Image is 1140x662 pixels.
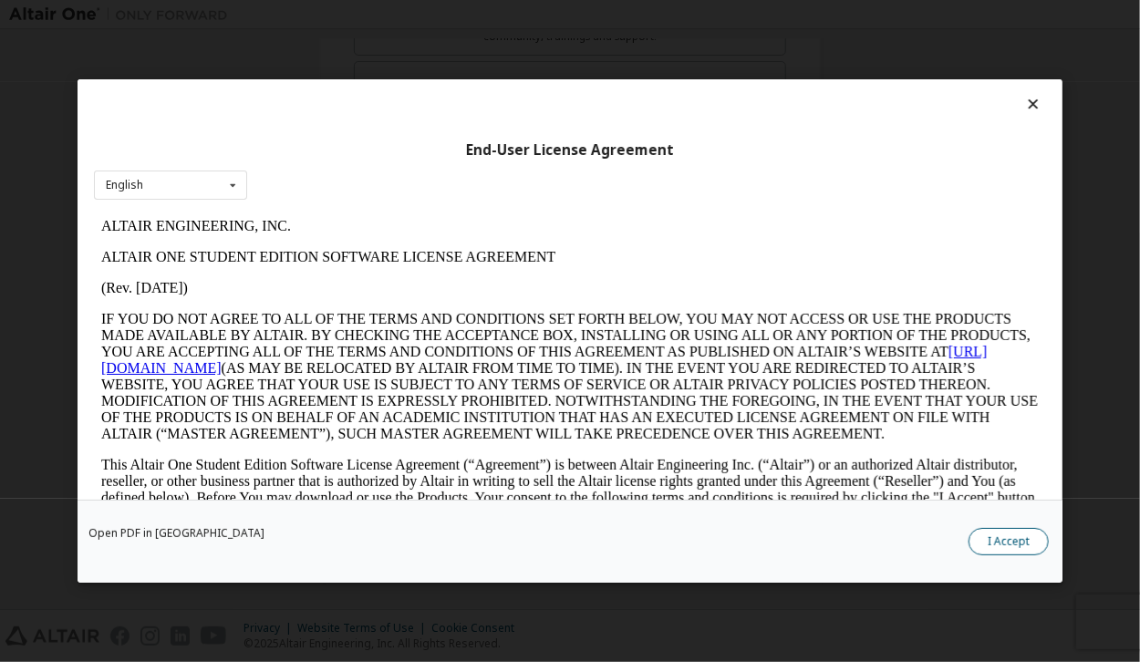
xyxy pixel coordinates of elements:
[7,7,945,24] p: ALTAIR ENGINEERING, INC.
[7,133,894,165] a: [URL][DOMAIN_NAME]
[94,141,1046,160] div: End-User License Agreement
[7,246,945,312] p: This Altair One Student Edition Software License Agreement (“Agreement”) is between Altair Engine...
[88,528,264,539] a: Open PDF in [GEOGRAPHIC_DATA]
[969,528,1049,555] button: I Accept
[106,180,143,191] div: English
[7,100,945,232] p: IF YOU DO NOT AGREE TO ALL OF THE TERMS AND CONDITIONS SET FORTH BELOW, YOU MAY NOT ACCESS OR USE...
[7,38,945,55] p: ALTAIR ONE STUDENT EDITION SOFTWARE LICENSE AGREEMENT
[7,69,945,86] p: (Rev. [DATE])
